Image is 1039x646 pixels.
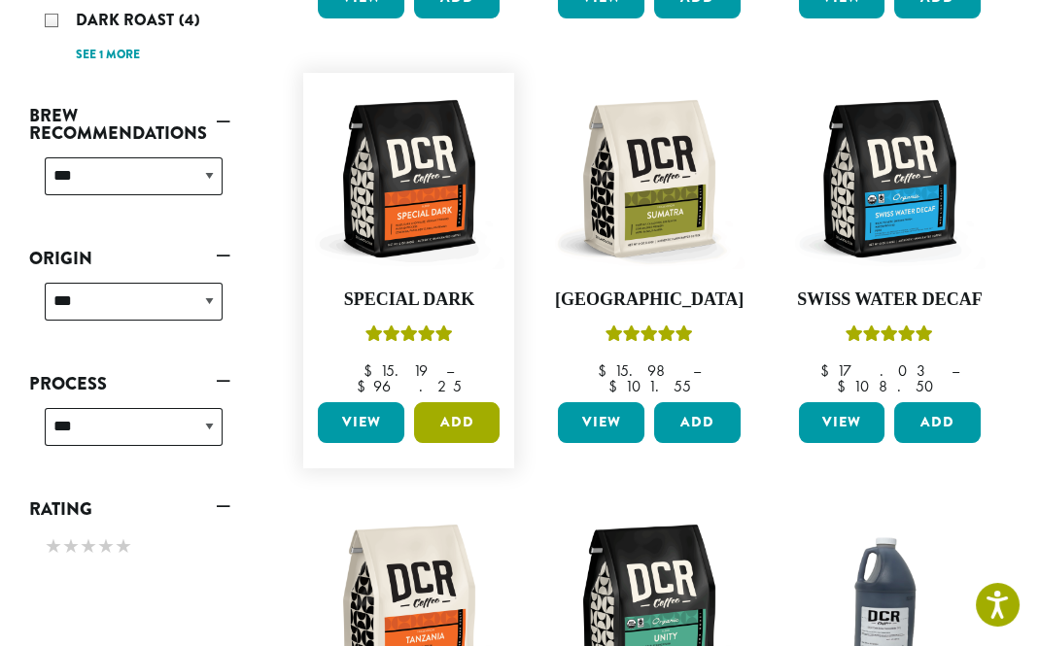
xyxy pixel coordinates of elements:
button: Add [654,402,741,443]
a: Brew Recommendations [29,99,230,150]
span: $ [820,360,837,381]
div: Brew Recommendations [29,150,230,219]
a: View [318,402,404,443]
img: DCR-12oz-Sumatra-Stock-scaled.png [553,83,745,274]
div: Process [29,400,230,469]
button: Add [894,402,981,443]
span: – [952,360,959,381]
span: $ [364,360,380,381]
h4: [GEOGRAPHIC_DATA] [553,289,745,311]
bdi: 17.03 [820,360,933,381]
a: Swiss Water DecafRated 5.00 out of 5 [794,83,986,394]
bdi: 96.25 [357,376,462,396]
img: DCR-12oz-FTO-Swiss-Water-Decaf-Stock-scaled.png [794,83,986,274]
bdi: 15.19 [364,360,428,381]
span: ★ [45,532,62,561]
span: (4) [179,9,200,31]
h4: Swiss Water Decaf [794,289,986,311]
a: Process [29,367,230,400]
img: DCR-12oz-Special-Dark-Stock-scaled.png [313,83,504,274]
bdi: 15.98 [598,360,675,381]
a: Special DarkRated 5.00 out of 5 [313,83,504,394]
h4: Special Dark [313,289,504,311]
span: $ [608,376,625,396]
span: $ [837,376,853,396]
span: $ [598,360,614,381]
a: View [558,402,644,443]
button: Add [414,402,501,443]
span: ★ [97,532,115,561]
span: ★ [62,532,80,561]
a: View [799,402,885,443]
span: Dark Roast [76,9,179,31]
span: – [693,360,701,381]
div: Rated 5.00 out of 5 [606,323,693,352]
a: See 1 more [76,46,140,65]
span: $ [357,376,373,396]
span: ★ [115,532,132,561]
a: [GEOGRAPHIC_DATA]Rated 5.00 out of 5 [553,83,745,394]
a: Rating [29,493,230,526]
span: – [446,360,454,381]
div: Rated 5.00 out of 5 [365,323,453,352]
bdi: 108.50 [837,376,943,396]
div: Rating [29,526,230,570]
span: ★ [80,532,97,561]
div: Rated 5.00 out of 5 [846,323,933,352]
a: Origin [29,242,230,275]
div: Origin [29,275,230,344]
bdi: 101.55 [608,376,691,396]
